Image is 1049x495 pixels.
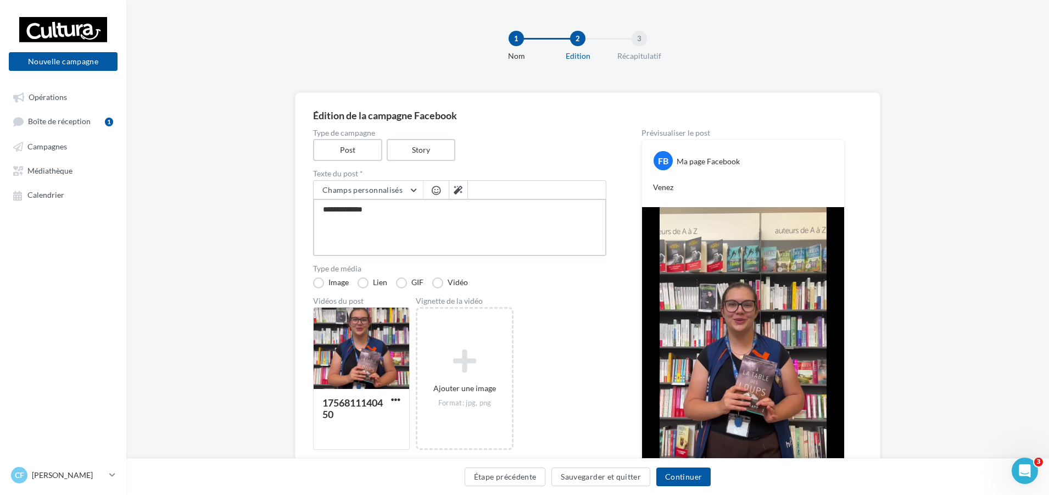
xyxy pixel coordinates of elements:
[654,151,673,170] div: FB
[314,181,423,199] button: Champs personnalisés
[641,129,845,137] div: Prévisualiser le post
[322,185,403,194] span: Champs personnalisés
[313,277,349,288] label: Image
[1012,458,1038,484] iframe: Intercom live chat
[313,110,862,120] div: Édition de la campagne Facebook
[7,185,120,204] a: Calendrier
[313,297,410,305] div: Vidéos du post
[604,51,674,62] div: Récapitulatif
[653,182,833,193] p: Venez
[27,191,64,200] span: Calendrier
[313,265,606,272] label: Type de média
[28,117,91,126] span: Boîte de réception
[27,166,72,175] span: Médiathèque
[632,31,647,46] div: 3
[322,397,383,420] div: 1756811140450
[387,139,456,161] label: Story
[358,277,387,288] label: Lien
[29,92,67,102] span: Opérations
[677,156,740,167] div: Ma page Facebook
[416,297,514,305] div: Vignette de la vidéo
[32,470,105,481] p: [PERSON_NAME]
[551,468,650,486] button: Sauvegarder et quitter
[432,277,468,288] label: Vidéo
[15,470,24,481] span: CF
[1034,458,1043,466] span: 3
[7,136,120,156] a: Campagnes
[9,465,118,486] a: CF [PERSON_NAME]
[27,142,67,151] span: Campagnes
[9,52,118,71] button: Nouvelle campagne
[570,31,585,46] div: 2
[7,160,120,180] a: Médiathèque
[313,170,606,177] label: Texte du post *
[396,277,423,288] label: GIF
[7,87,120,107] a: Opérations
[105,118,113,126] div: 1
[313,129,606,137] label: Type de campagne
[481,51,551,62] div: Nom
[7,111,120,131] a: Boîte de réception1
[543,51,613,62] div: Edition
[509,31,524,46] div: 1
[313,139,382,161] label: Post
[465,468,546,486] button: Étape précédente
[656,468,711,486] button: Continuer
